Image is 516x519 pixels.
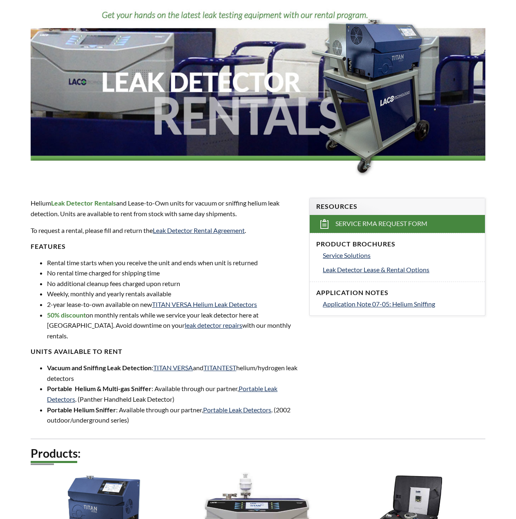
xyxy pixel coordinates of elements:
strong: Features [31,242,66,250]
a: TITAN VERSA Helium Leak Detectors [152,300,257,308]
a: Service RMA Request Form [310,215,485,233]
p: To request a rental, please fill and return the . [31,225,299,236]
li: No additional cleanup fees charged upon return [47,278,299,289]
strong: Portable Helium Sniffer [47,406,116,414]
span: Leak Detector Lease & Rental Options [323,266,429,273]
a: Service Solutions [323,250,478,261]
a: Portable Leak Detectors [203,406,271,414]
li: : and helium/hydrogen leak detectors [47,362,299,383]
li: No rental time charged for shipping time [47,268,299,278]
strong: Units Available to Rent [31,347,123,355]
a: leak detector repairs [185,321,242,329]
h4: Product Brochures [316,240,478,248]
a: Portable Leak Detectors [47,385,277,403]
a: TITANTEST [203,364,236,371]
a: TITAN VERSA [153,364,193,371]
span: Service RMA Request Form [335,219,427,228]
a: Leak Detector Rental Agreement [153,226,245,234]
li: Weekly, monthly and yearly rentals available [47,289,299,299]
strong: Leak Detector Rentals [51,199,116,207]
li: 2-year lease-to-own available on new [47,299,299,310]
h4: Resources [316,202,478,211]
p: Helium and Lease-to-Own units for vacuum or sniffing helium leak detection. Units are available t... [31,198,299,219]
h4: Application Notes [316,289,478,297]
a: Application Note 07-05: Helium Sniffing [323,299,478,309]
strong: Vacuum and Sniffing Leak Detection [47,364,152,371]
img: Leak Detector Rentals header [31,1,485,183]
strong: 50% discount [47,311,86,319]
strong: Portable Helium & Multi-gas Sniffer [47,385,152,392]
li: : Available through our partner, . (2002 outdoor/underground series) [47,405,299,425]
span: Application Note 07-05: Helium Sniffing [323,300,435,308]
h2: Products: [31,446,485,461]
span: Service Solutions [323,251,371,259]
li: Rental time starts when you receive the unit and ends when unit is returned [47,257,299,268]
li: : Available through our partner, . (Panther Handheld Leak Detector) [47,383,299,404]
li: on monthly rentals while we service your leak detector here at [GEOGRAPHIC_DATA]. Avoid downtime ... [47,310,299,341]
a: Leak Detector Lease & Rental Options [323,264,478,275]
